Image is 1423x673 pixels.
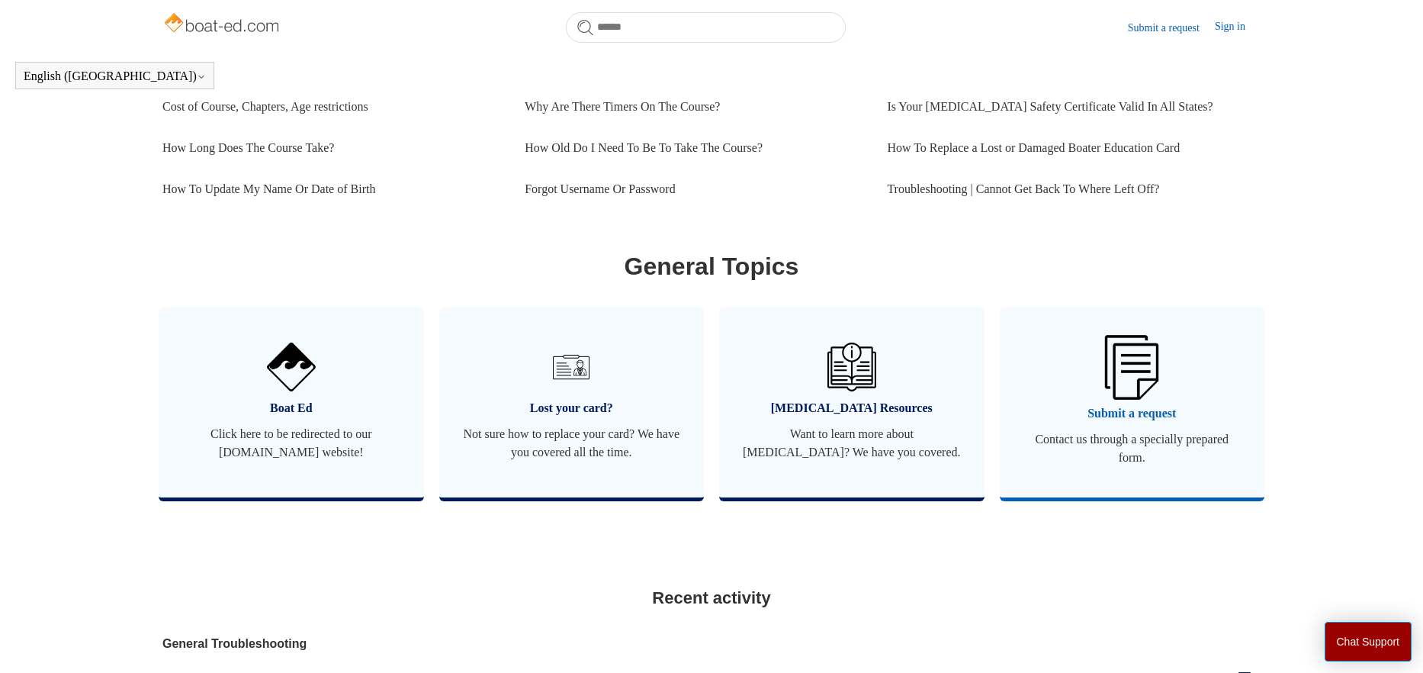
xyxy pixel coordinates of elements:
[162,86,502,127] a: Cost of Course, Chapters, Age restrictions
[462,425,682,462] span: Not sure how to replace your card? We have you covered all the time.
[887,169,1249,210] a: Troubleshooting | Cannot Get Back To Where Left Off?
[159,308,424,498] a: Boat Ed Click here to be redirected to our [DOMAIN_NAME] website!
[547,343,596,391] img: 01HZPCYVT14CG9T703FEE4SFXC
[887,127,1249,169] a: How To Replace a Lost or Damaged Boater Education Card
[525,86,864,127] a: Why Are There Timers On The Course?
[1105,335,1158,399] img: 01HZPCYW3NK71669VZTW7XY4G9
[24,69,206,83] button: English ([GEOGRAPHIC_DATA])
[1215,18,1261,37] a: Sign in
[566,12,846,43] input: Search
[827,343,876,391] img: 01HZPCYVZMCNPYXCC0DPA2R54M
[162,248,1261,285] h1: General Topics
[439,308,705,498] a: Lost your card? Not sure how to replace your card? We have you covered all the time.
[719,308,985,498] a: [MEDICAL_DATA] Resources Want to learn more about [MEDICAL_DATA]? We have you covered.
[462,399,682,417] span: Lost your card?
[1325,622,1412,662] button: Chat Support
[162,9,284,40] img: Boat-Ed Help Center home page
[181,399,401,417] span: Boat Ed
[162,127,502,169] a: How Long Does The Course Take?
[181,425,401,462] span: Click here to be redirected to our [DOMAIN_NAME] website!
[525,169,864,210] a: Forgot Username Or Password
[887,86,1249,127] a: Is Your [MEDICAL_DATA] Safety Certificate Valid In All States?
[162,635,931,653] a: General Troubleshooting
[267,343,316,391] img: 01HZPCYVNCVF44JPJQE4DN11EA
[525,127,864,169] a: How Old Do I Need To Be To Take The Course?
[1023,430,1242,467] span: Contact us through a specially prepared form.
[742,425,962,462] span: Want to learn more about [MEDICAL_DATA]? We have you covered.
[742,399,962,417] span: [MEDICAL_DATA] Resources
[162,169,502,210] a: How To Update My Name Or Date of Birth
[1023,404,1242,423] span: Submit a request
[162,585,1261,610] h2: Recent activity
[1128,20,1215,36] a: Submit a request
[1000,308,1265,498] a: Submit a request Contact us through a specially prepared form.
